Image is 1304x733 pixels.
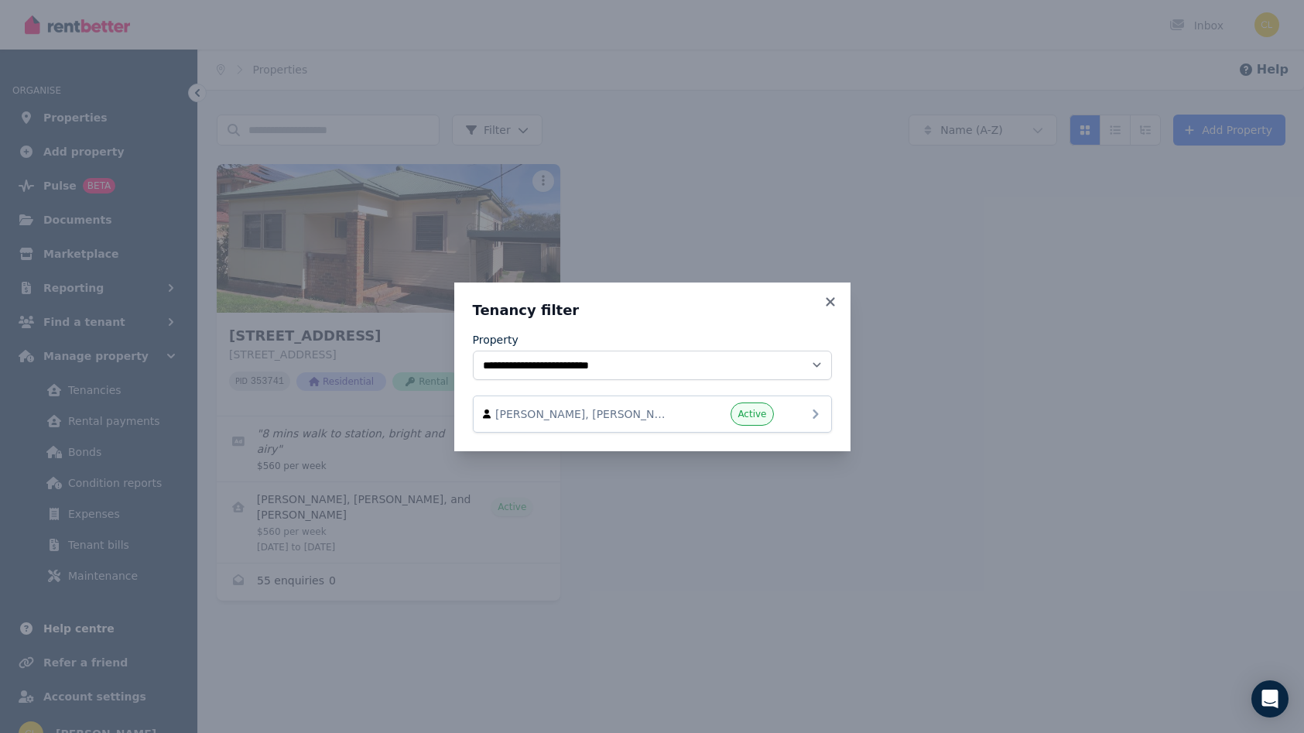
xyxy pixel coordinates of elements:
[473,301,832,320] h3: Tenancy filter
[473,396,832,433] a: [PERSON_NAME], [PERSON_NAME], and [PERSON_NAME]Active
[495,406,672,422] span: [PERSON_NAME], [PERSON_NAME], and [PERSON_NAME]
[738,408,766,420] span: Active
[1251,680,1289,718] div: Open Intercom Messenger
[473,332,519,348] label: Property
